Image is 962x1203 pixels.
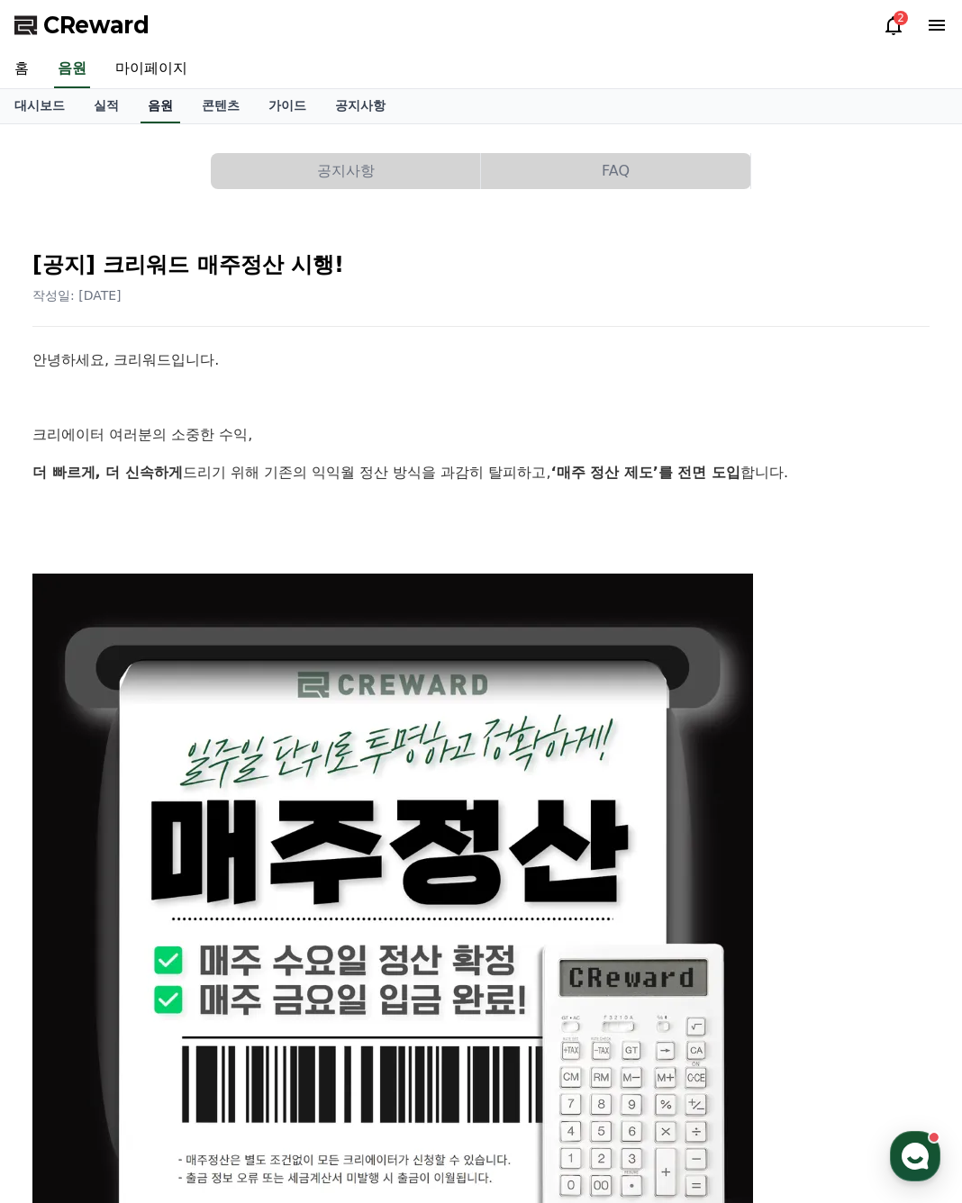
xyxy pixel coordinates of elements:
a: 공지사항 [321,89,400,123]
a: 2 [883,14,904,36]
button: FAQ [481,153,750,189]
span: 작성일: [DATE] [32,288,122,303]
a: 음원 [141,89,180,123]
a: 콘텐츠 [187,89,254,123]
a: 마이페이지 [101,50,202,88]
p: 안녕하세요, 크리워드입니다. [32,348,930,372]
a: FAQ [481,153,751,189]
strong: ‘매주 정산 제도’를 전면 도입 [550,464,740,481]
a: 공지사항 [211,153,481,189]
span: 홈 [57,598,68,612]
a: 홈 [5,571,119,616]
a: 설정 [232,571,346,616]
button: 공지사항 [211,153,480,189]
span: 대화 [165,599,186,613]
a: 가이드 [254,89,321,123]
p: 드리기 위해 기존의 익익월 정산 방식을 과감히 탈피하고, 합니다. [32,461,930,484]
a: 대화 [119,571,232,616]
a: CReward [14,11,150,40]
div: 2 [894,11,908,25]
a: 실적 [79,89,133,123]
h2: [공지] 크리워드 매주정산 시행! [32,250,930,279]
span: CReward [43,11,150,40]
p: 크리에이터 여러분의 소중한 수익, [32,423,930,447]
strong: 더 빠르게, 더 신속하게 [32,464,183,481]
span: 설정 [278,598,300,612]
a: 음원 [54,50,90,88]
